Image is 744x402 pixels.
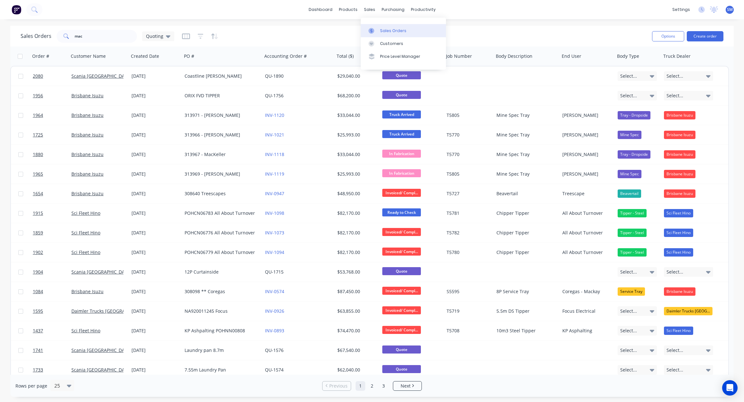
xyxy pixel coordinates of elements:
[337,230,375,236] div: $82,170.00
[132,288,179,295] div: [DATE]
[71,92,104,99] a: Brisbane Isuzu
[618,111,650,119] div: Tray - Dropside
[664,327,693,335] div: Sci Fleet Hino
[132,249,179,256] div: [DATE]
[618,229,647,237] div: Tipper - Steel
[33,125,71,144] a: 1725
[620,367,637,373] span: Select...
[185,190,256,197] div: 308640 Treescapes
[33,282,71,301] a: 1084
[337,249,375,256] div: $82,170.00
[75,30,137,43] input: Search...
[669,5,693,14] div: settings
[664,287,695,296] div: Brisbane Isuzu
[71,132,104,138] a: Brisbane Isuzu
[664,111,695,119] div: Brisbane Isuzu
[667,92,683,99] span: Select...
[33,73,43,79] span: 2080
[722,380,738,396] div: Open Intercom Messenger
[562,151,610,158] div: [PERSON_NAME]
[337,132,375,138] div: $25,993.00
[382,110,421,118] span: Truck Arrived
[667,269,683,275] span: Select...
[618,248,647,257] div: Tipper - Steel
[21,33,51,39] h1: Sales Orders
[322,383,351,389] a: Previous page
[447,230,489,236] div: T5782
[185,269,256,275] div: 12P Curtainside
[667,347,683,354] span: Select...
[265,210,284,216] a: INV-1098
[562,132,610,138] div: [PERSON_NAME]
[33,288,43,295] span: 1084
[382,306,421,314] span: Invoiced/ Compl...
[618,170,641,178] div: Mine Spec
[265,230,284,236] a: INV-1073
[382,287,421,295] span: Invoiced/ Compl...
[33,145,71,164] a: 1880
[337,171,375,177] div: $25,993.00
[382,91,421,99] span: Quote
[336,5,361,14] div: products
[33,341,71,360] a: 1741
[337,210,375,216] div: $82,170.00
[562,210,610,216] div: All About Turnover
[337,347,375,354] div: $67,540.00
[379,381,388,391] a: Page 3
[664,307,712,315] div: Daimler Trucks [GEOGRAPHIC_DATA]
[33,269,43,275] span: 1904
[667,367,683,373] span: Select...
[33,132,43,138] span: 1725
[71,112,104,118] a: Brisbane Isuzu
[132,210,179,216] div: [DATE]
[408,5,439,14] div: productivity
[618,131,641,139] div: Mine Spec
[71,347,131,353] a: Scania [GEOGRAPHIC_DATA]
[265,190,284,197] a: INV-0947
[33,262,71,282] a: 1904
[33,308,43,314] span: 1595
[33,347,43,354] span: 1741
[132,151,179,158] div: [DATE]
[12,5,21,14] img: Factory
[337,367,375,373] div: $62,040.00
[33,367,43,373] span: 1733
[185,210,256,216] div: POHCN06783 All About Turnover
[265,151,284,157] a: INV-1118
[664,170,695,178] div: Brisbane Isuzu
[337,190,375,197] div: $48,950.00
[361,37,446,50] a: Customers
[132,347,179,354] div: [DATE]
[367,381,377,391] a: Page 2
[132,92,179,99] div: [DATE]
[33,66,71,86] a: 2080
[337,269,375,275] div: $53,768.00
[132,230,179,236] div: [DATE]
[265,288,284,294] a: INV-0574
[620,347,637,354] span: Select...
[447,132,489,138] div: T5770
[337,308,375,314] div: $63,855.00
[562,112,610,118] div: [PERSON_NAME]
[618,287,645,296] div: Service Tray
[71,269,131,275] a: Scania [GEOGRAPHIC_DATA]
[15,383,47,389] span: Rows per page
[132,171,179,177] div: [DATE]
[562,288,610,295] div: Coregas - Mackay
[382,150,421,158] span: In Fabrication
[33,184,71,203] a: 1654
[620,73,637,79] span: Select...
[33,171,43,177] span: 1965
[185,73,256,79] div: Coastline [PERSON_NAME]
[380,41,403,47] div: Customers
[618,189,641,198] div: Beavertail
[617,53,639,59] div: Body Type
[664,209,693,217] div: Sci Fleet Hino
[446,53,472,59] div: Job Number
[382,365,421,373] span: Quote
[380,28,406,34] div: Sales Orders
[32,53,49,59] div: Order #
[664,248,693,257] div: Sci Fleet Hino
[185,132,256,138] div: 313966 - [PERSON_NAME]
[33,230,43,236] span: 1859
